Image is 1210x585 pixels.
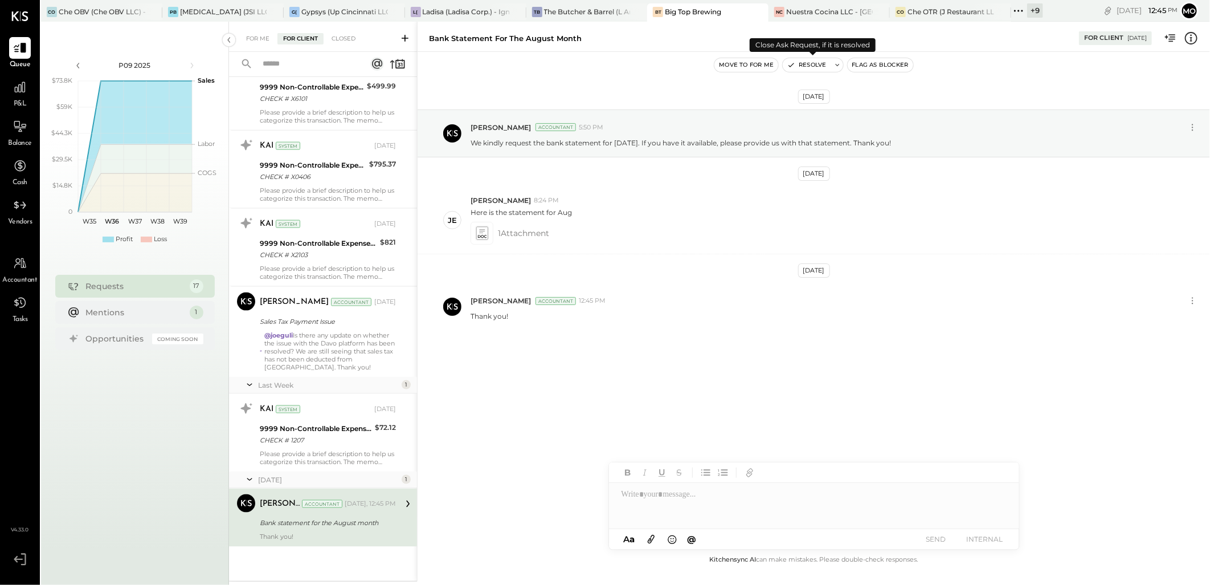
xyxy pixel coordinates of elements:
div: P09 2025 [87,60,183,70]
div: G( [289,7,300,17]
div: 9999 Non-Controllable Expenses:Other Income and Expenses:To Be Classified P&L [260,423,371,434]
text: $14.8K [52,181,72,189]
a: Queue [1,37,39,70]
div: Mentions [86,307,184,318]
text: W35 [83,217,96,225]
a: Tasks [1,292,39,325]
div: 9999 Non-Controllable Expenses:Other Income and Expenses:To Be Classified P&L [260,160,366,171]
span: 1 Attachment [498,222,549,245]
span: 5:50 PM [579,123,603,132]
span: [PERSON_NAME] [471,296,531,306]
div: KAI [260,404,273,415]
div: 1 [402,475,411,484]
span: 8:24 PM [534,196,559,205]
div: je [448,215,457,226]
button: Resolve [783,58,831,72]
a: Vendors [1,194,39,227]
div: Big Top Brewing [665,7,721,17]
span: Accountant [3,275,38,286]
span: a [629,534,635,545]
button: Bold [620,465,635,480]
div: KAI [260,218,273,230]
div: $499.99 [367,80,396,92]
div: CHECK # X2103 [260,249,377,261]
div: System [276,220,300,228]
div: [DATE] [798,90,830,104]
a: Balance [1,116,39,149]
div: Please provide a brief description to help us categorize this transaction. The memo might be help... [260,108,396,124]
div: CO [896,7,906,17]
div: Loss [154,235,167,244]
div: Thank you! [260,533,396,541]
div: [PERSON_NAME] [260,498,300,510]
span: Tasks [13,315,28,325]
a: P&L [1,76,39,109]
button: SEND [913,531,959,547]
text: COGS [198,169,216,177]
button: @ [684,532,700,546]
div: 9999 Non-Controllable Expenses:Other Income and Expenses:To Be Classified P&L [260,238,377,249]
text: Sales [198,76,215,84]
button: Aa [620,533,639,546]
text: W38 [150,217,165,225]
div: copy link [1102,5,1114,17]
div: [DATE] [798,263,830,278]
span: P&L [14,99,27,109]
div: [DATE], 12:45 PM [345,499,396,509]
span: Balance [8,139,32,149]
button: Underline [655,465,669,480]
div: Last Week [258,380,399,390]
div: Ladisa (Ladisa Corp.) - Ignite [423,7,509,17]
div: Coming Soon [152,334,203,344]
div: Accountant [535,297,576,305]
div: Che OTR (J Restaurant LLC) - Ignite [907,7,994,17]
button: Strikethrough [672,465,686,480]
div: PB [168,7,178,17]
text: $59K [56,103,72,111]
span: 12:45 PM [579,296,606,306]
a: Accountant [1,253,39,286]
text: W39 [173,217,187,225]
text: W37 [128,217,142,225]
div: Please provide a brief description to help us categorize this transaction. The memo might be help... [260,186,396,202]
div: Opportunities [86,333,146,344]
div: For Me [240,33,275,44]
div: [DATE] [374,141,396,151]
div: [DATE] [374,220,396,229]
span: [PERSON_NAME] [471,123,531,132]
div: Close Ask Request, if it is resolved [750,38,876,52]
div: Nuestra Cocina LLC - [GEOGRAPHIC_DATA] [786,7,873,17]
div: CO [47,7,57,17]
button: Ordered List [716,465,730,480]
text: W36 [105,217,119,225]
div: Accountant [535,123,576,131]
button: Italic [637,465,652,480]
div: Che OBV (Che OBV LLC) - Ignite [59,7,145,17]
div: 1 [402,380,411,389]
div: System [276,142,300,150]
div: [DATE] [1127,34,1147,42]
div: Requests [86,281,184,292]
div: [DATE] [258,475,399,485]
div: For Client [277,33,324,44]
text: 0 [68,208,72,216]
div: Please provide a brief description to help us categorize this transaction. The memo might be help... [260,450,396,466]
span: @ [687,534,696,545]
strong: @joeguli [264,331,293,339]
div: $72.12 [375,422,396,433]
div: KAI [260,140,273,152]
text: $29.5K [52,155,72,163]
div: $821 [380,237,396,248]
div: Please provide a brief description to help us categorize this transaction. The memo might be help... [260,265,396,281]
span: Queue [10,60,31,70]
button: Add URL [742,465,757,480]
p: Here is the statement for Aug [471,208,572,217]
div: Closed [326,33,361,44]
button: Unordered List [698,465,713,480]
div: [DATE] [374,298,396,307]
div: 1 [190,306,203,319]
span: [PERSON_NAME] [471,196,531,205]
div: TB [532,7,542,17]
span: Cash [13,178,27,188]
span: Vendors [8,217,32,227]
